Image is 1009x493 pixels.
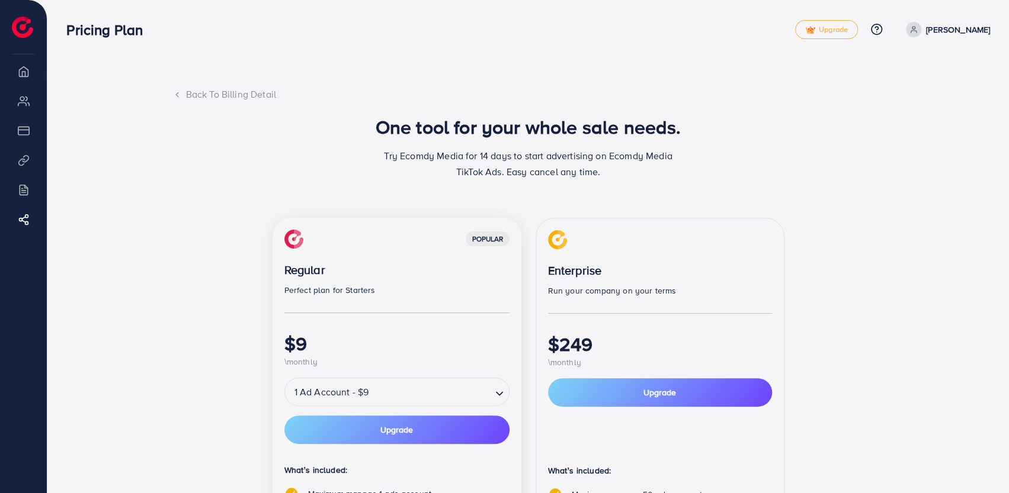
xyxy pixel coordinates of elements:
p: Run your company on your terms [548,283,772,298]
div: popular [466,231,509,246]
img: img [548,230,567,249]
a: [PERSON_NAME] [901,22,990,37]
h1: $9 [284,332,510,355]
span: \monthly [548,356,581,368]
span: Upgrade [643,386,676,398]
h3: Pricing Plan [66,21,152,38]
span: 1 Ad Account - $9 [292,381,371,402]
input: Search for option [372,382,490,402]
img: img [284,230,303,249]
p: Enterprise [548,263,772,278]
p: What’s included: [284,463,510,477]
div: Search for option [284,378,510,406]
p: Regular [284,263,510,277]
h1: $249 [548,333,772,355]
p: Perfect plan for Starters [284,283,510,297]
span: Upgrade [805,25,848,34]
span: \monthly [284,356,318,368]
p: [PERSON_NAME] [926,22,990,37]
button: Upgrade [548,378,772,407]
img: tick [805,26,815,34]
h1: One tool for your whole sale needs. [376,115,681,138]
div: Back To Billing Detail [173,88,884,101]
img: logo [12,17,33,38]
a: tickUpgrade [795,20,858,39]
span: Upgrade [380,426,413,434]
p: What’s included: [548,463,772,478]
p: Try Ecomdy Media for 14 days to start advertising on Ecomdy Media TikTok Ads. Easy cancel any time. [380,148,677,180]
iframe: Chat [959,440,1000,484]
button: Upgrade [284,415,510,444]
